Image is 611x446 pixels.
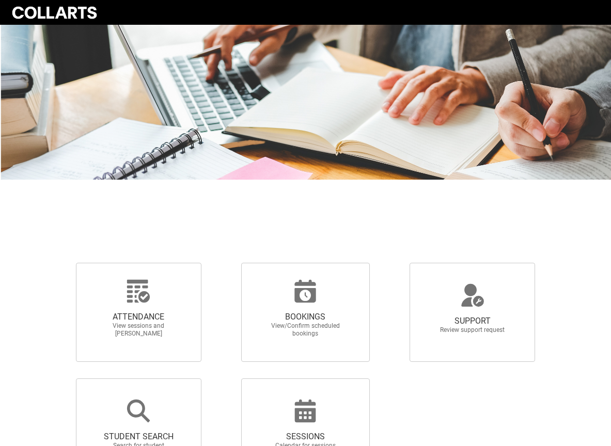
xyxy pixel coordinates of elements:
span: BOOKINGS [260,312,351,322]
span: ATTENDANCE [93,312,184,322]
span: SESSIONS [260,432,351,442]
span: SUPPORT [427,316,518,326]
span: Review support request [427,326,518,334]
span: View sessions and [PERSON_NAME] [93,322,184,338]
span: STUDENT SEARCH [93,432,184,442]
button: User Profile [596,11,601,12]
span: View/Confirm scheduled bookings [260,322,351,338]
